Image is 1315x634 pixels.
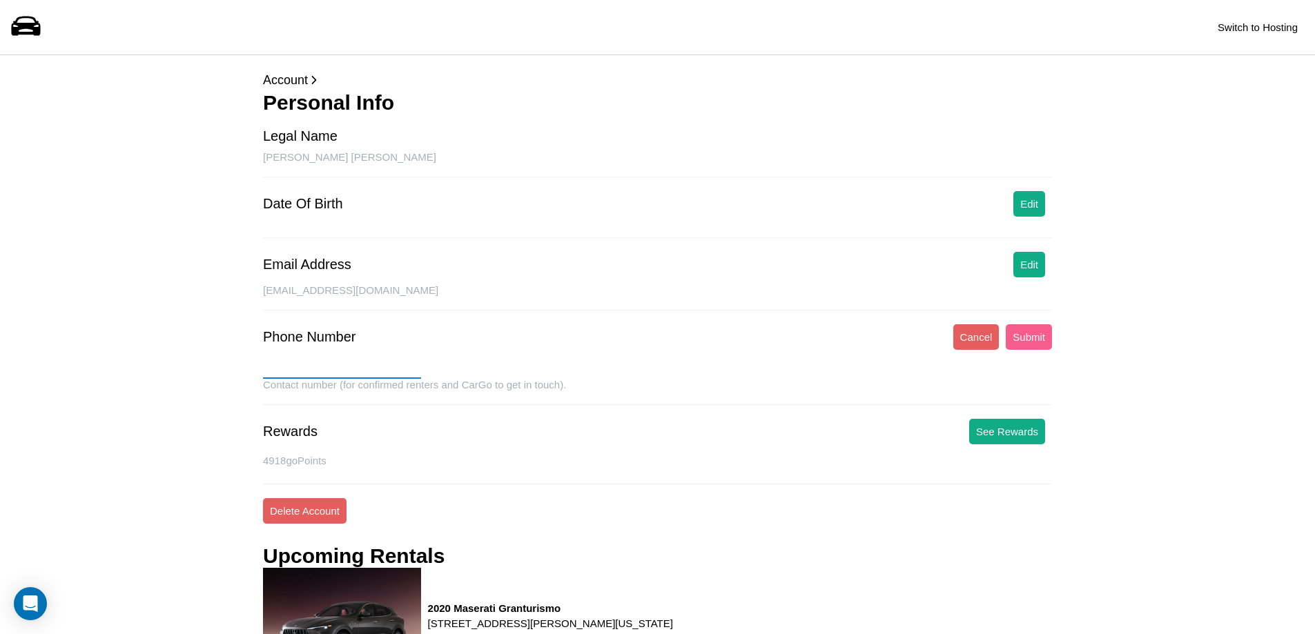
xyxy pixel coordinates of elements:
[14,587,47,620] div: Open Intercom Messenger
[428,614,673,633] p: [STREET_ADDRESS][PERSON_NAME][US_STATE]
[263,451,1052,470] p: 4918 goPoints
[263,91,1052,115] h3: Personal Info
[1006,324,1052,350] button: Submit
[1013,191,1045,217] button: Edit
[969,419,1045,444] button: See Rewards
[263,151,1052,177] div: [PERSON_NAME] [PERSON_NAME]
[263,196,343,212] div: Date Of Birth
[263,257,351,273] div: Email Address
[263,128,338,144] div: Legal Name
[263,69,1052,91] p: Account
[1211,14,1305,40] button: Switch to Hosting
[263,544,445,568] h3: Upcoming Rentals
[263,498,347,524] button: Delete Account
[263,329,356,345] div: Phone Number
[263,379,1052,405] div: Contact number (for confirmed renters and CarGo to get in touch).
[953,324,1000,350] button: Cancel
[263,284,1052,310] div: [EMAIL_ADDRESS][DOMAIN_NAME]
[263,424,318,439] div: Rewards
[1013,252,1045,277] button: Edit
[428,602,673,614] h3: 2020 Maserati Granturismo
